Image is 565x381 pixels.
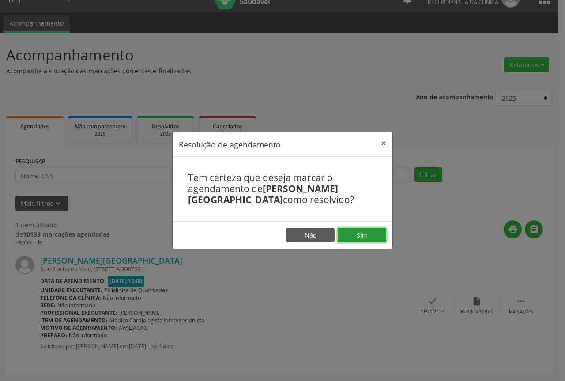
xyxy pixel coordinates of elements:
[338,228,386,243] button: Sim
[286,228,335,243] button: Não
[375,132,392,154] button: Close
[188,182,338,206] b: [PERSON_NAME][GEOGRAPHIC_DATA]
[188,172,377,206] h4: Tem certeza que deseja marcar o agendamento de como resolvido?
[179,139,281,150] h5: Resolução de agendamento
